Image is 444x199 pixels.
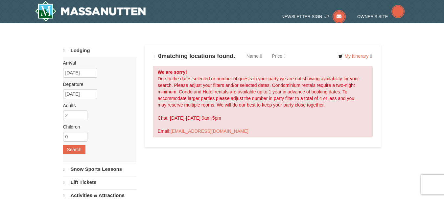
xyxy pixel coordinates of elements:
a: My Itinerary [334,51,376,61]
a: Massanutten Resort [35,1,146,22]
a: Lift Tickets [63,176,136,189]
a: Name [242,50,267,63]
span: Owner's Site [357,14,388,19]
a: Snow Sports Lessons [63,163,136,175]
div: Due to the dates selected or number of guests in your party we are not showing availability for y... [153,66,373,137]
label: Arrival [63,60,131,66]
a: Lodging [63,45,136,57]
a: Newsletter Sign Up [281,14,346,19]
img: Massanutten Resort Logo [35,1,146,22]
a: Owner's Site [357,14,405,19]
span: Newsletter Sign Up [281,14,329,19]
button: Search [63,145,85,154]
a: [EMAIL_ADDRESS][DOMAIN_NAME] [171,129,248,134]
label: Adults [63,102,131,109]
label: Children [63,124,131,130]
a: Price [267,50,291,63]
label: Departure [63,81,131,88]
strong: We are sorry! [158,70,187,75]
span: 0 [158,53,161,59]
h4: matching locations found. [153,53,235,60]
